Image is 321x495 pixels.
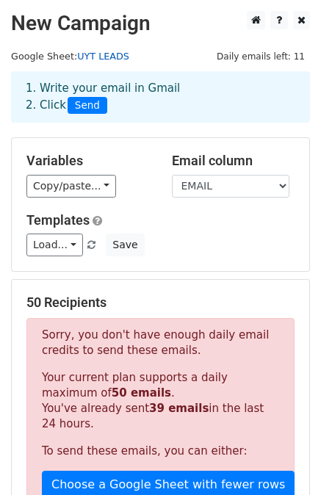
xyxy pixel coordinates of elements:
p: Your current plan supports a daily maximum of . You've already sent in the last 24 hours. [42,370,279,432]
a: Templates [26,212,90,228]
h2: New Campaign [11,11,310,36]
h5: Email column [172,153,295,169]
button: Save [106,234,144,256]
span: Send [68,97,107,115]
iframe: Chat Widget [248,424,321,495]
div: 1. Write your email in Gmail 2. Click [15,80,306,114]
p: To send these emails, you can either: [42,444,279,459]
strong: 50 emails [112,386,171,400]
h5: Variables [26,153,150,169]
a: Load... [26,234,83,256]
small: Google Sheet: [11,51,129,62]
a: Copy/paste... [26,175,116,198]
a: UYT LEADS [77,51,129,62]
span: Daily emails left: 11 [212,48,310,65]
h5: 50 Recipients [26,295,295,311]
strong: 39 emails [149,402,209,415]
a: Daily emails left: 11 [212,51,310,62]
p: Sorry, you don't have enough daily email credits to send these emails. [42,328,279,358]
